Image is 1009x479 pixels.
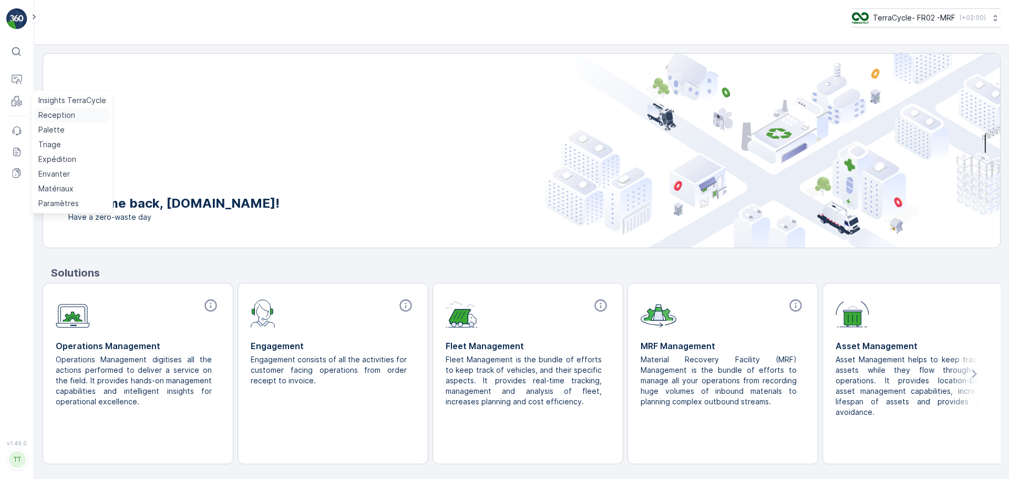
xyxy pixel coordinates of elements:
img: terracycle.png [852,12,869,24]
img: logo [6,8,27,29]
p: Operations Management digitises all the actions performed to deliver a service on the field. It p... [56,354,212,407]
p: Operations Management [56,340,220,352]
p: Fleet Management [446,340,610,352]
p: TerraCycle- FR02 -MRF [873,13,955,23]
img: city illustration [545,54,1000,248]
p: Solutions [51,265,1001,281]
p: ( +02:00 ) [960,14,986,22]
span: v 1.49.0 [6,440,27,446]
button: TerraCycle- FR02 -MRF(+02:00) [852,8,1001,27]
button: TT [6,449,27,471]
p: Asset Management helps to keep track of assets while they flow through the operations. It provide... [836,354,992,417]
img: module-icon [446,298,478,328]
p: Fleet Management is the bundle of efforts to keep track of vehicles, and their specific aspects. ... [446,354,602,407]
p: Welcome back, [DOMAIN_NAME]! [68,195,280,212]
p: Engagement [251,340,415,352]
div: TT [9,451,26,468]
p: Material Recovery Facility (MRF) Management is the bundle of efforts to manage all your operation... [641,354,797,407]
img: module-icon [251,298,275,328]
p: MRF Management [641,340,805,352]
img: module-icon [641,298,676,328]
img: module-icon [56,298,90,328]
img: module-icon [836,298,869,328]
span: Have a zero-waste day [68,212,280,222]
p: Asset Management [836,340,1000,352]
p: Engagement consists of all the activities for customer facing operations from order receipt to in... [251,354,407,386]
